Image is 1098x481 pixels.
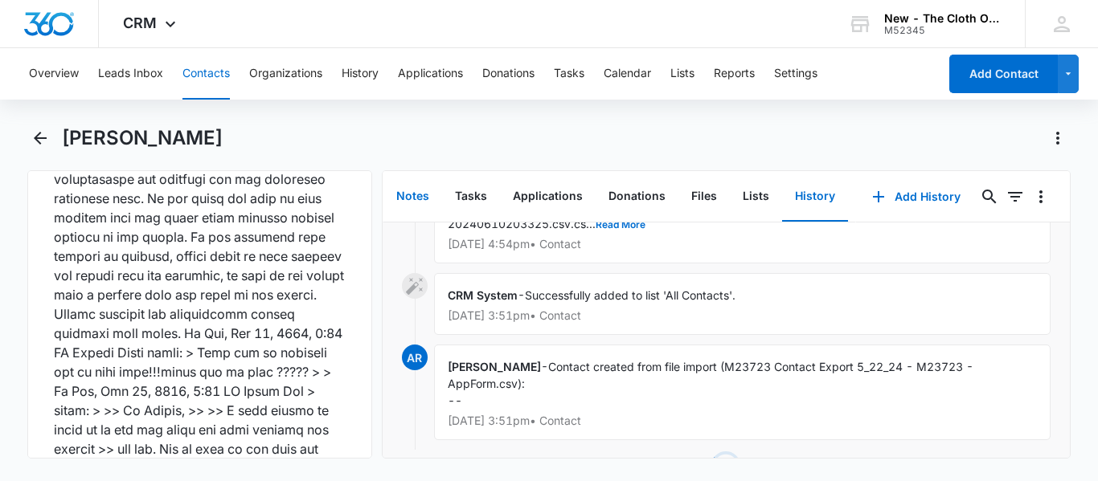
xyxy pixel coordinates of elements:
[1028,184,1054,210] button: Overflow Menu
[402,344,428,370] span: AR
[604,48,651,100] button: Calendar
[448,415,1037,426] p: [DATE] 3:51pm • Contact
[977,184,1002,210] button: Search...
[448,288,518,302] span: CRM System
[383,172,442,222] button: Notes
[730,172,782,222] button: Lists
[714,48,755,100] button: Reports
[596,220,645,230] button: Read More
[670,48,694,100] button: Lists
[434,344,1051,440] div: -
[62,126,223,150] h1: [PERSON_NAME]
[98,48,163,100] button: Leads Inbox
[434,185,1051,263] div: -
[249,48,322,100] button: Organizations
[884,12,1002,25] div: account name
[856,177,977,216] button: Add History
[448,360,977,407] span: Contact created from file import (M23723 Contact Export 5_22_24 - M23723 - AppForm.csv): --
[949,55,1058,93] button: Add Contact
[398,48,463,100] button: Applications
[500,172,596,222] button: Applications
[1045,125,1071,151] button: Actions
[442,172,500,222] button: Tasks
[434,273,1051,335] div: -
[782,172,848,222] button: History
[182,48,230,100] button: Contacts
[1002,184,1028,210] button: Filters
[884,25,1002,36] div: account id
[554,48,584,100] button: Tasks
[596,172,678,222] button: Donations
[774,48,817,100] button: Settings
[448,238,1037,250] p: [DATE] 4:54pm • Contact
[123,14,157,31] span: CRM
[678,172,730,222] button: Files
[448,310,1037,321] p: [DATE] 3:51pm • Contact
[448,360,541,373] span: [PERSON_NAME]
[525,288,735,302] span: Successfully added to list 'All Contacts'.
[482,48,535,100] button: Donations
[29,48,79,100] button: Overview
[27,125,52,151] button: Back
[342,48,379,100] button: History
